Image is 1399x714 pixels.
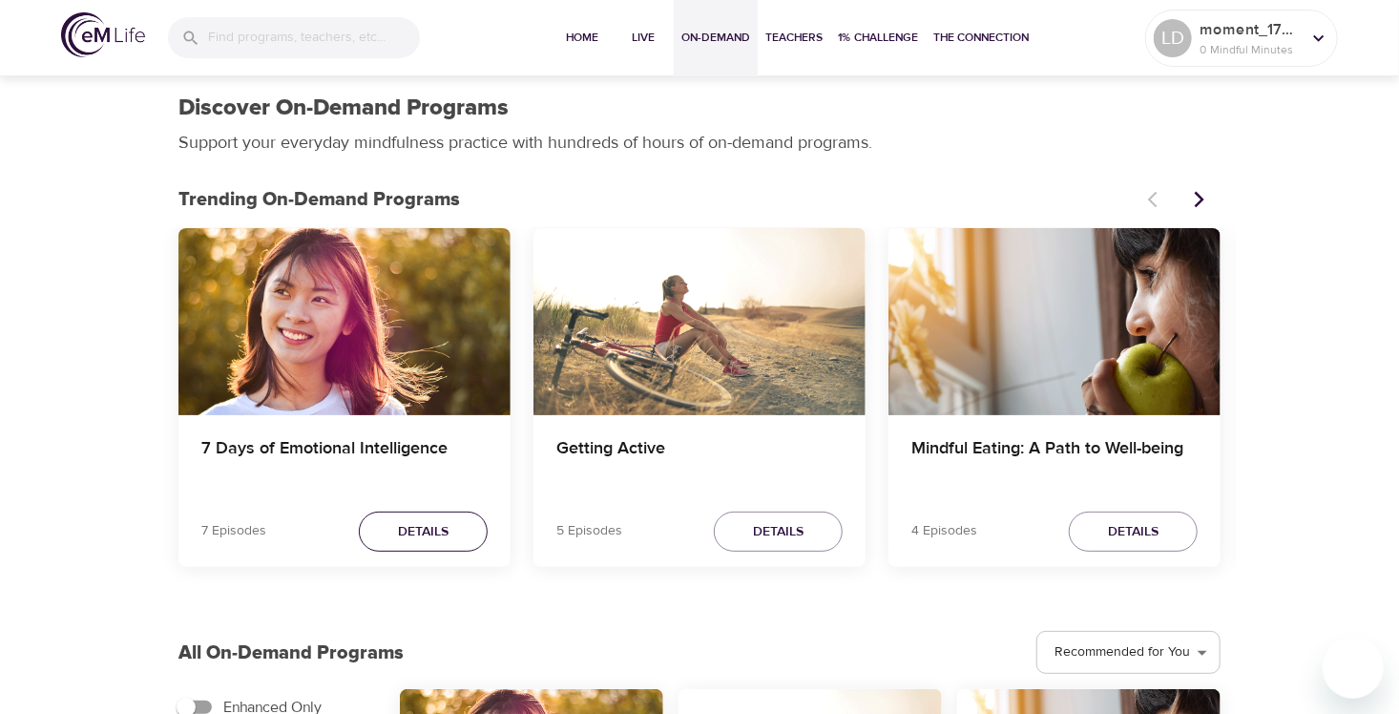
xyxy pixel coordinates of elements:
[208,17,420,58] input: Find programs, teachers, etc...
[838,28,918,48] span: 1% Challenge
[1154,19,1192,57] div: LD
[559,28,605,48] span: Home
[933,28,1029,48] span: The Connection
[765,28,823,48] span: Teachers
[681,28,750,48] span: On-Demand
[178,639,404,667] p: All On-Demand Programs
[911,438,1198,484] h4: Mindful Eating: A Path to Well-being
[1179,178,1221,220] button: Next items
[178,228,511,415] button: 7 Days of Emotional Intelligence
[911,521,977,541] p: 4 Episodes
[753,520,804,544] span: Details
[359,512,488,553] button: Details
[556,438,843,484] h4: Getting Active
[178,94,509,122] h1: Discover On-Demand Programs
[201,521,266,541] p: 7 Episodes
[556,521,622,541] p: 5 Episodes
[1108,520,1159,544] span: Details
[1200,41,1301,58] p: 0 Mindful Minutes
[888,228,1221,415] button: Mindful Eating: A Path to Well-being
[533,228,866,415] button: Getting Active
[178,185,1137,214] p: Trending On-Demand Programs
[398,520,449,544] span: Details
[201,438,488,484] h4: 7 Days of Emotional Intelligence
[714,512,843,553] button: Details
[1069,512,1198,553] button: Details
[1200,18,1301,41] p: moment_1757960760
[178,130,894,156] p: Support your everyday mindfulness practice with hundreds of hours of on-demand programs.
[61,12,145,57] img: logo
[620,28,666,48] span: Live
[1323,638,1384,699] iframe: Button to launch messaging window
